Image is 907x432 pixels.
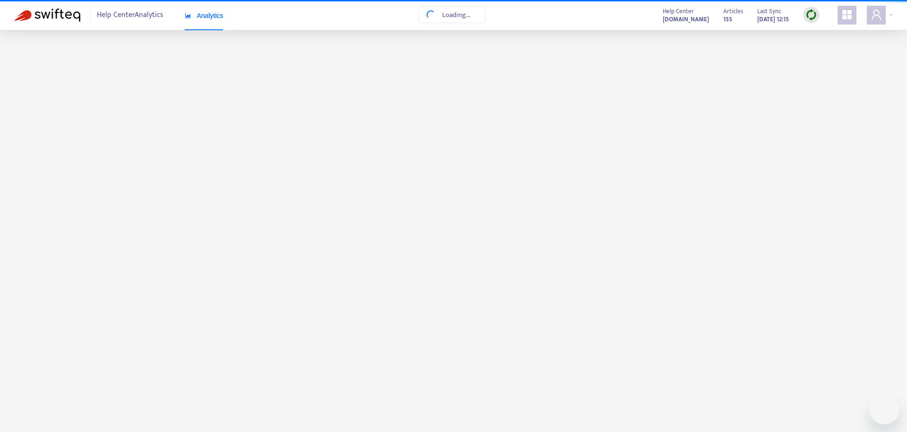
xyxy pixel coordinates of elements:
span: appstore [841,9,853,20]
span: Last Sync [757,6,781,17]
span: Articles [723,6,743,17]
strong: [DATE] 12:15 [757,14,789,25]
strong: 155 [723,14,732,25]
span: user [871,9,882,20]
iframe: Button to launch messaging window [869,394,899,424]
span: Help Center [663,6,694,17]
a: [DOMAIN_NAME] [663,14,709,25]
span: Help Center Analytics [97,6,163,24]
img: sync.dc5367851b00ba804db3.png [805,9,817,21]
img: Swifteq [14,9,80,22]
span: area-chart [185,12,191,19]
span: Analytics [185,12,223,19]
